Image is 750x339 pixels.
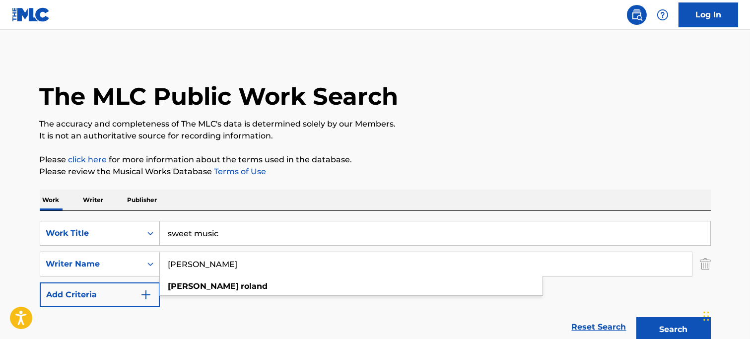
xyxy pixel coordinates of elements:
[125,190,160,210] p: Publisher
[627,5,647,25] a: Public Search
[657,9,669,21] img: help
[168,281,239,291] strong: [PERSON_NAME]
[40,282,160,307] button: Add Criteria
[703,301,709,331] div: Drag
[631,9,643,21] img: search
[40,166,711,178] p: Please review the Musical Works Database
[40,118,711,130] p: The accuracy and completeness of The MLC's data is determined solely by our Members.
[46,227,136,239] div: Work Title
[46,258,136,270] div: Writer Name
[567,316,631,338] a: Reset Search
[241,281,268,291] strong: roland
[140,289,152,301] img: 9d2ae6d4665cec9f34b9.svg
[653,5,673,25] div: Help
[40,190,63,210] p: Work
[40,154,711,166] p: Please for more information about the terms used in the database.
[679,2,738,27] a: Log In
[212,167,267,176] a: Terms of Use
[68,155,107,164] a: click here
[700,252,711,276] img: Delete Criterion
[12,7,50,22] img: MLC Logo
[700,291,750,339] iframe: Chat Widget
[40,81,399,111] h1: The MLC Public Work Search
[80,190,107,210] p: Writer
[40,130,711,142] p: It is not an authoritative source for recording information.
